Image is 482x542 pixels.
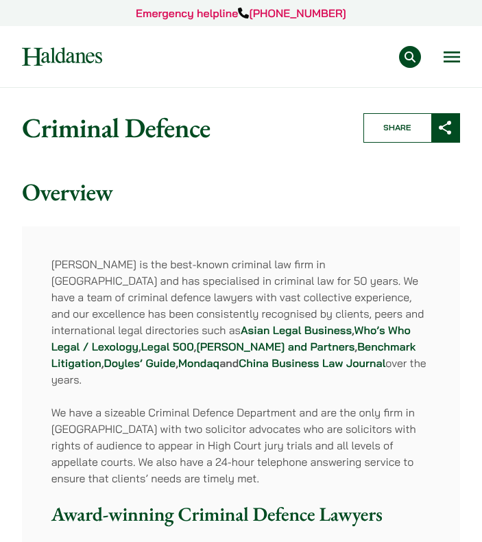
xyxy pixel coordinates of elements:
[141,340,194,353] a: Legal 500
[364,114,431,142] span: Share
[138,340,141,353] strong: ,
[196,340,354,353] a: [PERSON_NAME] and Partners
[51,256,431,388] p: [PERSON_NAME] is the best-known criminal law firm in [GEOGRAPHIC_DATA] and has specialised in cri...
[22,178,460,207] h2: Overview
[239,356,385,370] a: China Business Law Journal
[363,113,460,143] button: Share
[352,323,354,337] strong: ,
[22,47,102,66] img: Logo of Haldanes
[399,46,421,68] button: Search
[22,111,343,144] h1: Criminal Defence
[219,356,239,370] strong: and
[51,404,431,486] p: We have a sizeable Criminal Defence Department and are the only firm in [GEOGRAPHIC_DATA] with tw...
[104,356,176,370] a: Doyles’ Guide
[136,6,346,20] a: Emergency helpline[PHONE_NUMBER]
[194,340,197,353] strong: ,
[444,51,460,62] button: Open menu
[178,356,219,370] a: Mondaq
[51,503,431,526] h3: Award-winning Criminal Defence Lawyers
[241,323,352,337] a: Asian Legal Business
[176,356,178,370] strong: ,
